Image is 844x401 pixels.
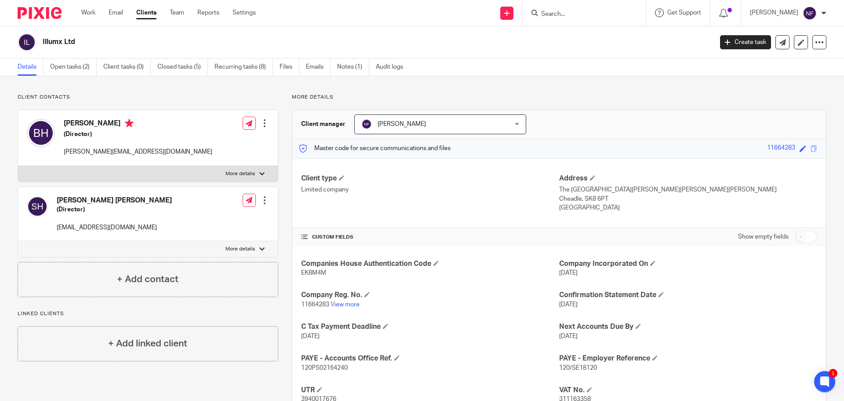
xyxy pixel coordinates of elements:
[378,121,426,127] span: [PERSON_NAME]
[559,302,578,308] span: [DATE]
[18,33,36,52] img: svg%3E
[376,59,410,76] a: Audit logs
[720,35,771,49] a: Create task
[559,195,817,203] p: Cheadle, SK8 6PT
[18,59,44,76] a: Details
[540,11,619,18] input: Search
[331,302,360,308] a: View more
[64,119,212,130] h4: [PERSON_NAME]
[559,174,817,183] h4: Address
[559,291,817,300] h4: Confirmation Statement Date
[226,246,255,253] p: More details
[103,59,151,76] a: Client tasks (0)
[50,59,97,76] a: Open tasks (2)
[559,365,597,371] span: 120/SE18120
[197,8,219,17] a: Reports
[301,291,559,300] h4: Company Reg. No.
[301,185,559,194] p: Limited company
[361,119,372,129] img: svg%3E
[559,322,817,331] h4: Next Accounts Due By
[57,223,172,232] p: [EMAIL_ADDRESS][DOMAIN_NAME]
[767,143,795,154] div: 11664283
[750,8,798,17] p: [PERSON_NAME]
[27,119,55,147] img: svg%3E
[301,333,320,339] span: [DATE]
[18,310,278,317] p: Linked clients
[27,196,48,217] img: svg%3E
[559,386,817,395] h4: VAT No.
[64,147,212,156] p: [PERSON_NAME][EMAIL_ADDRESS][DOMAIN_NAME]
[301,322,559,331] h4: C Tax Payment Deadline
[18,94,278,101] p: Client contacts
[57,196,172,205] h4: [PERSON_NAME] [PERSON_NAME]
[301,270,326,276] span: EK8M4M
[117,272,178,286] h4: + Add contact
[559,354,817,363] h4: PAYE - Employer Reference
[738,232,789,241] label: Show empty fields
[233,8,256,17] a: Settings
[559,203,817,212] p: [GEOGRAPHIC_DATA]
[109,8,123,17] a: Email
[559,270,578,276] span: [DATE]
[559,333,578,339] span: [DATE]
[43,37,574,47] h2: Illumx Ltd
[301,120,346,129] h3: Client manager
[108,337,187,350] h4: + Add linked client
[136,8,156,17] a: Clients
[301,234,559,241] h4: CUSTOM FIELDS
[337,59,369,76] a: Notes (1)
[559,185,817,194] p: The [GEOGRAPHIC_DATA][PERSON_NAME][PERSON_NAME][PERSON_NAME]
[306,59,331,76] a: Emails
[170,8,184,17] a: Team
[157,59,208,76] a: Closed tasks (5)
[559,259,817,269] h4: Company Incorporated On
[81,8,95,17] a: Work
[226,170,255,177] p: More details
[57,205,172,214] h5: (Director)
[803,6,817,20] img: svg%3E
[299,144,451,153] p: Master code for secure communications and files
[301,302,329,308] span: 11664283
[301,386,559,395] h4: UTR
[64,130,212,139] h5: (Director)
[215,59,273,76] a: Recurring tasks (8)
[301,259,559,269] h4: Companies House Authentication Code
[125,119,134,128] i: Primary
[301,174,559,183] h4: Client type
[280,59,299,76] a: Files
[301,365,348,371] span: 120PS02164240
[667,10,701,16] span: Get Support
[829,369,837,378] div: 1
[18,7,62,19] img: Pixie
[292,94,826,101] p: More details
[301,354,559,363] h4: PAYE - Accounts Office Ref.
